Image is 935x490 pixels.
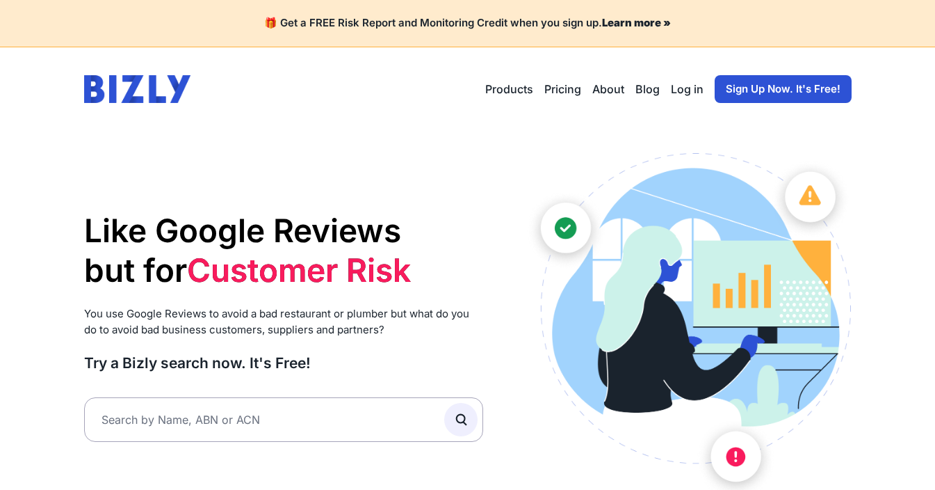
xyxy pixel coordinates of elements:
[602,16,671,29] a: Learn more »
[187,251,411,291] li: Customer Risk
[17,17,918,30] h4: 🎁 Get a FREE Risk Report and Monitoring Credit when you sign up.
[84,211,484,291] h1: Like Google Reviews but for
[635,81,660,97] a: Blog
[84,397,484,442] input: Search by Name, ABN or ACN
[592,81,624,97] a: About
[84,354,484,372] h3: Try a Bizly search now. It's Free!
[671,81,704,97] a: Log in
[544,81,581,97] a: Pricing
[715,75,852,103] a: Sign Up Now. It's Free!
[84,306,484,338] p: You use Google Reviews to avoid a bad restaurant or plumber but what do you do to avoid bad busin...
[485,81,533,97] button: Products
